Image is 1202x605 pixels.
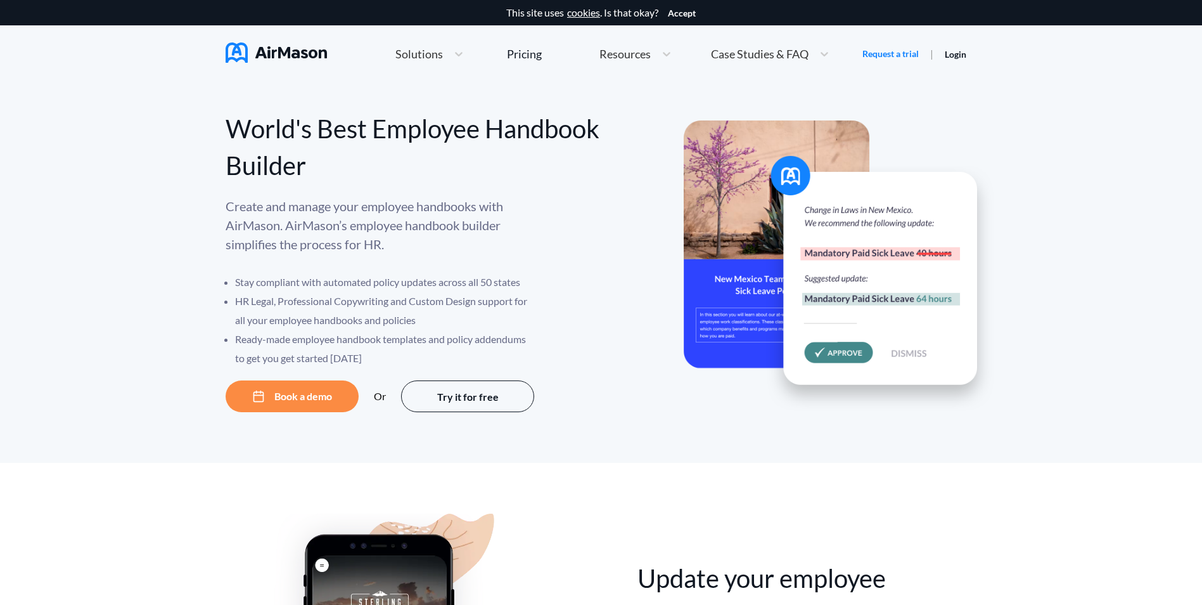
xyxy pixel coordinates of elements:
a: Login [945,49,966,60]
span: Resources [599,48,651,60]
li: Stay compliant with automated policy updates across all 50 states [235,273,536,292]
a: Pricing [507,42,542,65]
span: | [930,48,933,60]
div: Pricing [507,48,542,60]
a: Request a trial [862,48,919,60]
li: HR Legal, Professional Copywriting and Custom Design support for all your employee handbooks and ... [235,292,536,330]
div: World's Best Employee Handbook Builder [226,110,601,184]
button: Book a demo [226,381,359,412]
p: Create and manage your employee handbooks with AirMason. AirMason’s employee handbook builder sim... [226,197,536,254]
button: Try it for free [401,381,534,412]
img: AirMason Logo [226,42,327,63]
a: cookies [567,7,600,18]
button: Accept cookies [668,8,696,18]
span: Case Studies & FAQ [711,48,809,60]
img: hero-banner [684,120,994,412]
span: Solutions [395,48,443,60]
li: Ready-made employee handbook templates and policy addendums to get you get started [DATE] [235,330,536,368]
div: Or [374,391,386,402]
